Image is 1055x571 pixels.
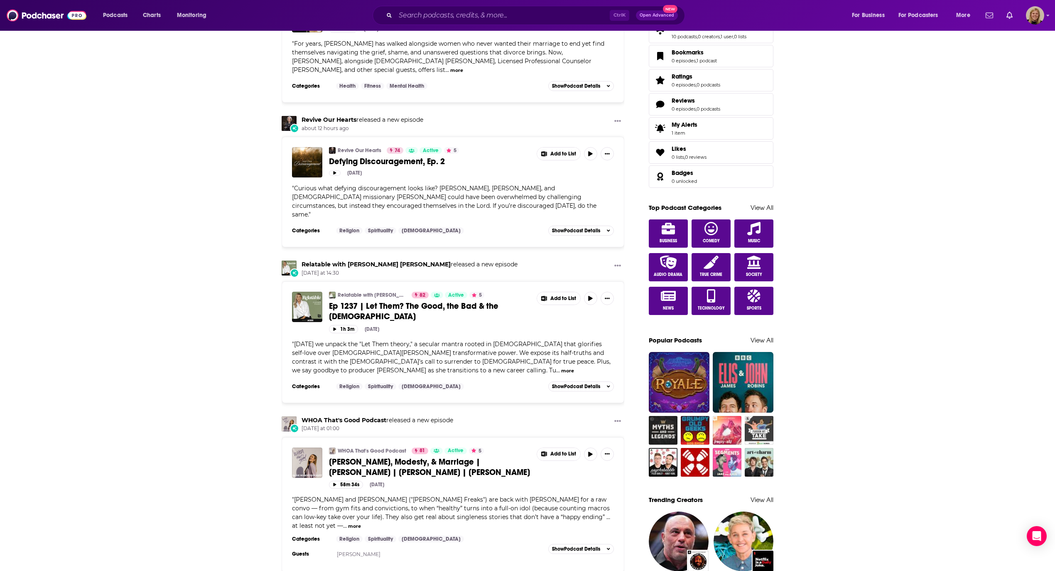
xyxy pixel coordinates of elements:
[338,292,406,298] a: Relatable with [PERSON_NAME] [PERSON_NAME]
[292,383,329,390] h3: Categories
[672,130,697,136] span: 1 item
[672,154,684,160] a: 0 lists
[537,448,580,460] button: Show More Button
[343,522,347,529] span: ...
[412,448,428,454] a: 81
[365,227,396,234] a: Spirituality
[329,156,445,167] span: Defying Discouragement, Ep. 2
[336,83,359,89] a: Health
[292,292,322,322] img: Ep 1237 | Let Them? The Good, the Bad & the Buddhist
[649,416,677,445] img: Myths and Legends
[445,292,467,298] a: Active
[681,416,709,445] img: Grumpy Old Geeks
[681,448,709,477] img: 1 Year Daily Audio Bible
[412,292,429,298] a: 82
[649,448,677,477] a: Psychobabble with Tyler Oakley & Korey Kuhl
[721,34,733,39] a: 1 user
[329,147,336,154] img: Revive Our Hearts
[552,83,600,89] span: Show Podcast Details
[347,170,362,176] div: [DATE]
[734,34,746,39] a: 0 lists
[395,147,400,155] span: 74
[537,292,580,305] button: Show More Button
[652,98,668,110] a: Reviews
[338,147,381,154] a: Revive Our Hearts
[365,383,396,390] a: Spirituality
[698,34,720,39] a: 0 creators
[329,457,531,477] a: [PERSON_NAME], Modesty, & Marriage | [PERSON_NAME] | [PERSON_NAME] | [PERSON_NAME]
[290,424,299,433] div: New Episode
[893,9,950,22] button: open menu
[649,204,721,212] a: Top Podcast Categories
[386,83,427,89] a: Mental Health
[601,448,614,461] button: Show More Button
[292,448,322,478] a: Macros, Modesty, & Marriage | Sadie Robertson Huff | Ally Yost | Ashley Hetherington
[672,58,696,64] a: 0 episodes
[672,82,696,88] a: 0 episodes
[292,83,329,89] h3: Categories
[329,448,336,454] img: WHOA That's Good Podcast
[302,261,518,268] h3: released a new episode
[649,253,688,281] a: Audio Drama
[282,116,297,131] a: Revive Our Hearts
[700,272,722,277] span: True Crime
[713,448,741,477] img: Segments
[697,106,720,112] a: 0 podcasts
[751,496,773,504] a: View All
[652,74,668,86] a: Ratings
[672,121,697,128] span: My Alerts
[649,336,702,344] a: Popular Podcasts
[398,227,464,234] a: [DEMOGRAPHIC_DATA]
[672,34,697,39] a: 10 podcasts
[292,185,596,218] span: " "
[698,306,725,311] span: Technology
[601,147,614,160] button: Show More Button
[649,69,773,91] span: Ratings
[672,73,692,80] span: Ratings
[672,178,697,184] a: 0 unlocked
[336,536,363,542] a: Religion
[751,204,773,212] a: View All
[703,239,720,244] span: Comedy
[745,416,773,445] img: Pardon My Take
[636,10,678,20] button: Open AdvancedNew
[697,34,698,39] span: ,
[292,551,329,557] h3: Guests
[171,9,217,22] button: open menu
[292,147,322,177] a: Defying Discouragement, Ep. 2
[348,523,361,530] button: more
[672,169,697,177] a: Badges
[611,116,624,126] button: Show More Button
[950,9,981,22] button: open menu
[734,219,773,248] a: Music
[660,239,677,244] span: Business
[601,292,614,305] button: Show More Button
[336,227,363,234] a: Religion
[548,81,614,91] button: ShowPodcast Details
[290,124,299,133] div: New Episode
[684,154,685,160] span: ,
[292,496,610,529] span: "
[745,448,773,477] img: The Art of Charm
[329,457,530,477] span: [PERSON_NAME], Modesty, & Marriage | [PERSON_NAME] | [PERSON_NAME] | [PERSON_NAME]
[329,325,358,333] button: 1h 3m
[713,416,741,445] img: Reply All
[292,340,611,374] span: [DATE] we unpack the "Let Them theory," a secular mantra rooted in [DEMOGRAPHIC_DATA] that glorif...
[697,58,717,64] a: 1 podcast
[692,219,731,248] a: Comedy
[420,291,425,300] span: 82
[423,147,439,155] span: Active
[610,10,629,21] span: Ctrl K
[329,481,363,489] button: 58m 34s
[302,416,386,424] a: WHOA That's Good Podcast
[649,21,773,43] span: Follows
[292,40,604,74] span: "
[982,8,996,22] a: Show notifications dropdown
[561,367,574,374] button: more
[552,228,600,234] span: Show Podcast Details
[177,10,206,21] span: Monitoring
[365,326,379,332] div: [DATE]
